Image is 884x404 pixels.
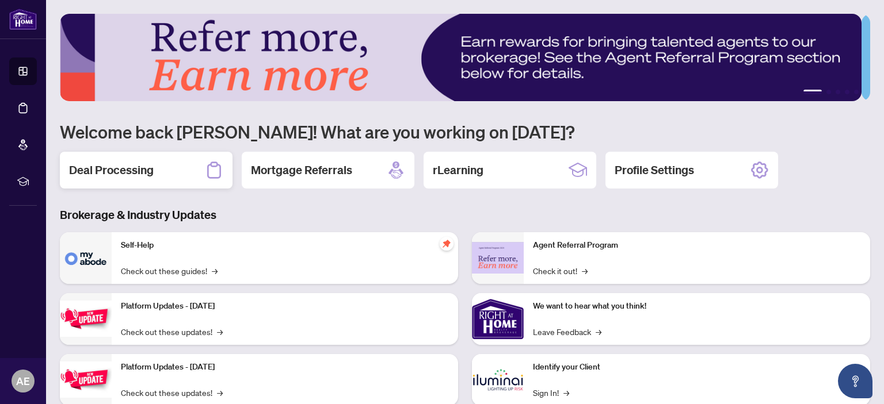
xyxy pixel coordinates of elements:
[582,264,588,277] span: →
[533,386,569,399] a: Sign In!→
[121,361,449,374] p: Platform Updates - [DATE]
[533,361,861,374] p: Identify your Client
[472,293,524,345] img: We want to hear what you think!
[826,90,831,94] button: 2
[836,90,840,94] button: 3
[472,242,524,274] img: Agent Referral Program
[854,90,859,94] button: 5
[60,361,112,398] img: Platform Updates - July 8, 2025
[60,232,112,284] img: Self-Help
[615,162,694,178] h2: Profile Settings
[533,264,588,277] a: Check it out!→
[60,207,870,223] h3: Brokerage & Industry Updates
[217,325,223,338] span: →
[60,14,862,101] img: Slide 0
[433,162,483,178] h2: rLearning
[533,300,861,313] p: We want to hear what you think!
[212,264,218,277] span: →
[121,300,449,313] p: Platform Updates - [DATE]
[60,301,112,337] img: Platform Updates - July 21, 2025
[563,386,569,399] span: →
[596,325,601,338] span: →
[16,373,30,389] span: AE
[533,239,861,252] p: Agent Referral Program
[533,325,601,338] a: Leave Feedback→
[217,386,223,399] span: →
[121,264,218,277] a: Check out these guides!→
[121,239,449,252] p: Self-Help
[838,364,872,398] button: Open asap
[251,162,352,178] h2: Mortgage Referrals
[60,121,870,143] h1: Welcome back [PERSON_NAME]! What are you working on [DATE]?
[845,90,849,94] button: 4
[803,90,822,94] button: 1
[440,237,454,251] span: pushpin
[69,162,154,178] h2: Deal Processing
[121,386,223,399] a: Check out these updates!→
[9,9,37,30] img: logo
[121,325,223,338] a: Check out these updates!→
